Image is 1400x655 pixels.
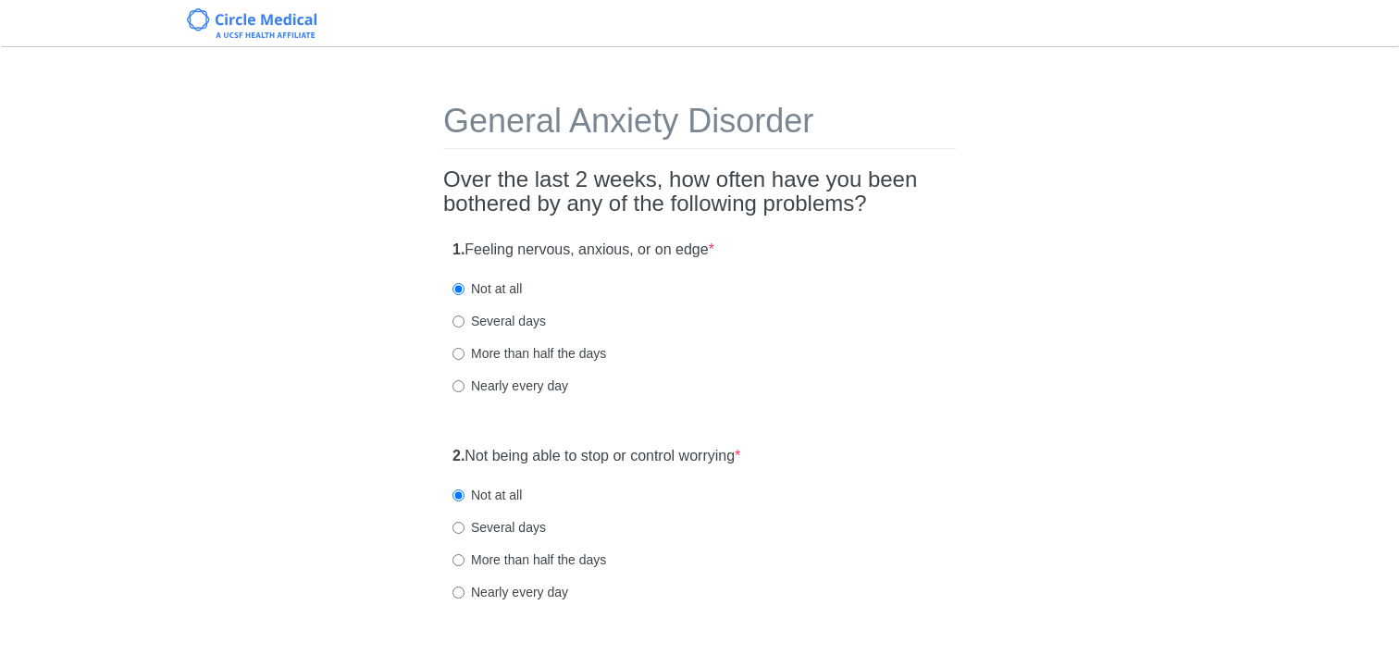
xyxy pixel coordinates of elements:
[452,518,546,537] label: Several days
[452,240,714,261] label: Feeling nervous, anxious, or on edge
[452,348,465,360] input: More than half the days
[452,587,465,599] input: Nearly every day
[452,279,522,298] label: Not at all
[452,583,568,601] label: Nearly every day
[452,522,465,534] input: Several days
[452,315,465,327] input: Several days
[452,486,522,504] label: Not at all
[452,554,465,566] input: More than half the days
[452,241,465,257] strong: 1.
[452,489,465,501] input: Not at all
[452,550,606,569] label: More than half the days
[452,448,465,463] strong: 2.
[452,377,568,395] label: Nearly every day
[187,8,317,38] img: Circle Medical Logo
[452,344,606,363] label: More than half the days
[452,312,546,330] label: Several days
[443,103,957,149] h1: General Anxiety Disorder
[452,283,465,295] input: Not at all
[452,380,465,392] input: Nearly every day
[452,446,740,467] label: Not being able to stop or control worrying
[443,167,957,216] h2: Over the last 2 weeks, how often have you been bothered by any of the following problems?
